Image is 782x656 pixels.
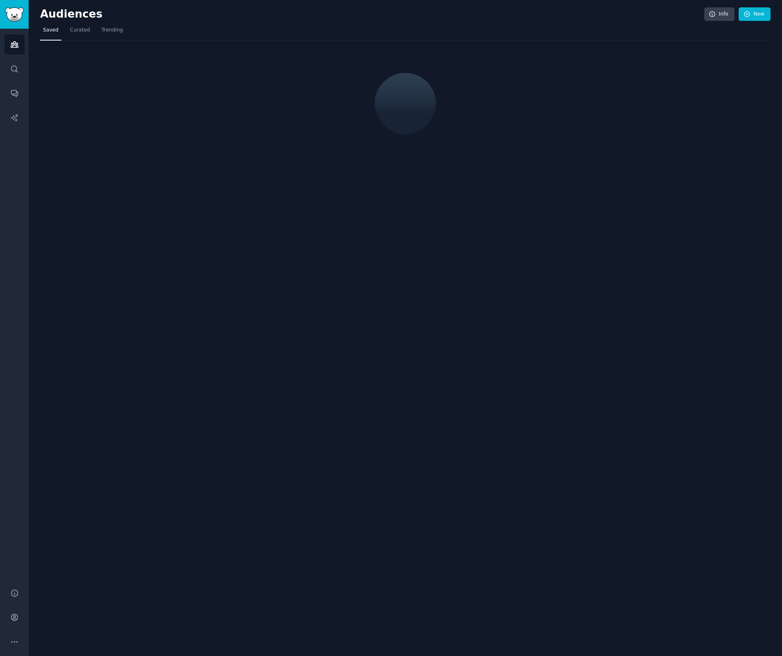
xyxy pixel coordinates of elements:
[704,7,735,21] a: Info
[5,7,24,22] img: GummySearch logo
[739,7,771,21] a: New
[43,27,59,34] span: Saved
[102,27,123,34] span: Trending
[40,8,704,21] h2: Audiences
[67,24,93,41] a: Curated
[40,24,61,41] a: Saved
[70,27,90,34] span: Curated
[99,24,126,41] a: Trending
